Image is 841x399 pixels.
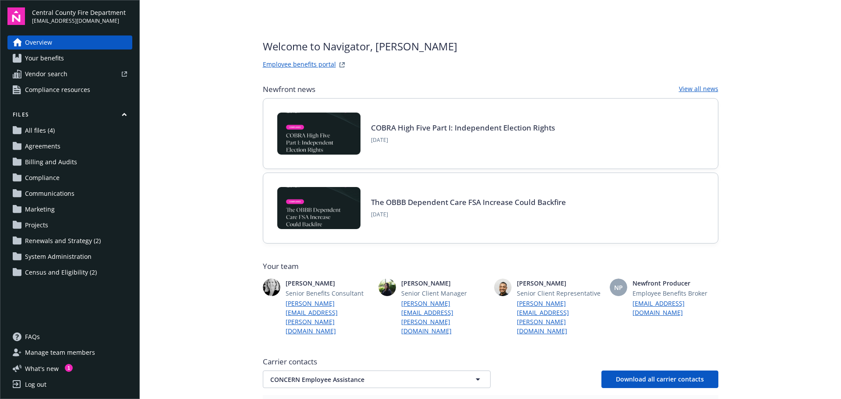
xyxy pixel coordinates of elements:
[371,123,555,133] a: COBRA High Five Part I: Independent Election Rights
[7,346,132,360] a: Manage team members
[270,375,452,384] span: CONCERN Employee Assistance
[286,289,371,298] span: Senior Benefits Consultant
[337,60,347,70] a: striveWebsite
[401,279,487,288] span: [PERSON_NAME]
[32,8,126,17] span: Central County Fire Department
[7,330,132,344] a: FAQs
[7,364,73,373] button: What's new1
[633,289,718,298] span: Employee Benefits Broker
[633,299,718,317] a: [EMAIL_ADDRESS][DOMAIN_NAME]
[7,35,132,49] a: Overview
[25,83,90,97] span: Compliance resources
[7,155,132,169] a: Billing and Audits
[616,375,704,383] span: Download all carrier contacts
[371,211,566,219] span: [DATE]
[25,67,67,81] span: Vendor search
[25,51,64,65] span: Your benefits
[7,202,132,216] a: Marketing
[32,17,126,25] span: [EMAIL_ADDRESS][DOMAIN_NAME]
[494,279,512,296] img: photo
[7,171,132,185] a: Compliance
[7,218,132,232] a: Projects
[25,250,92,264] span: System Administration
[401,289,487,298] span: Senior Client Manager
[25,364,59,373] span: What ' s new
[371,197,566,207] a: The OBBB Dependent Care FSA Increase Could Backfire
[25,139,60,153] span: Agreements
[25,187,74,201] span: Communications
[517,289,603,298] span: Senior Client Representative
[277,187,360,229] img: BLOG-Card Image - Compliance - OBBB Dep Care FSA - 08-01-25.jpg
[25,234,101,248] span: Renewals and Strategy (2)
[7,250,132,264] a: System Administration
[286,279,371,288] span: [PERSON_NAME]
[601,371,718,388] button: Download all carrier contacts
[7,67,132,81] a: Vendor search
[25,378,46,392] div: Log out
[65,364,73,372] div: 1
[7,7,25,25] img: navigator-logo.svg
[263,60,336,70] a: Employee benefits portal
[25,124,55,138] span: All files (4)
[7,265,132,279] a: Census and Eligibility (2)
[25,330,40,344] span: FAQs
[614,283,623,292] span: NP
[25,202,55,216] span: Marketing
[25,346,95,360] span: Manage team members
[25,35,52,49] span: Overview
[25,171,60,185] span: Compliance
[263,279,280,296] img: photo
[7,234,132,248] a: Renewals and Strategy (2)
[263,357,718,367] span: Carrier contacts
[371,136,555,144] span: [DATE]
[25,155,77,169] span: Billing and Audits
[7,111,132,122] button: Files
[633,279,718,288] span: Newfront Producer
[517,279,603,288] span: [PERSON_NAME]
[401,299,487,335] a: [PERSON_NAME][EMAIL_ADDRESS][PERSON_NAME][DOMAIN_NAME]
[517,299,603,335] a: [PERSON_NAME][EMAIL_ADDRESS][PERSON_NAME][DOMAIN_NAME]
[263,261,718,272] span: Your team
[378,279,396,296] img: photo
[263,371,491,388] button: CONCERN Employee Assistance
[7,124,132,138] a: All files (4)
[32,7,132,25] button: Central County Fire Department[EMAIL_ADDRESS][DOMAIN_NAME]
[263,84,315,95] span: Newfront news
[25,218,48,232] span: Projects
[7,51,132,65] a: Your benefits
[679,84,718,95] a: View all news
[7,139,132,153] a: Agreements
[277,113,360,155] img: BLOG-Card Image - Compliance - COBRA High Five Pt 1 07-18-25.jpg
[7,83,132,97] a: Compliance resources
[25,265,97,279] span: Census and Eligibility (2)
[7,187,132,201] a: Communications
[286,299,371,335] a: [PERSON_NAME][EMAIL_ADDRESS][PERSON_NAME][DOMAIN_NAME]
[263,39,457,54] span: Welcome to Navigator , [PERSON_NAME]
